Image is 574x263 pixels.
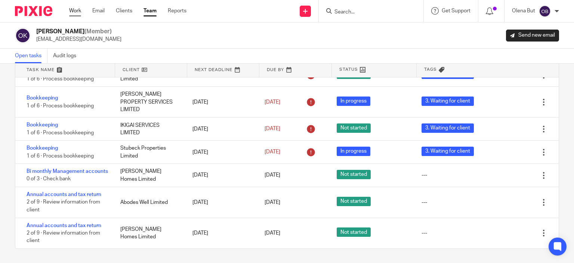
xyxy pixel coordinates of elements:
a: Clients [116,7,132,15]
div: [DATE] [185,195,257,210]
span: 1 of 6 · Process bookkeeping [27,76,94,82]
a: Reports [168,7,186,15]
a: Work [69,7,81,15]
span: 1 of 6 · Process bookkeeping [27,130,94,135]
div: [PERSON_NAME] PROPERTY SERVICES LIMITED [113,87,185,117]
span: Not started [337,197,371,206]
span: 3. Waiting for client [422,97,474,106]
span: In progress [337,147,370,156]
div: [DATE] [185,122,257,137]
span: 3. Waiting for client [422,147,474,156]
p: Olena But [512,7,535,15]
a: Team [143,7,157,15]
img: Pixie [15,6,52,16]
span: Not started [337,170,371,179]
div: [PERSON_NAME] Homes Limited [113,164,185,187]
h2: [PERSON_NAME] [36,28,121,36]
a: Bookkeeping [27,146,58,151]
span: 2 of 9 · Review information from client [27,230,100,244]
div: [DATE] [185,168,257,183]
span: In progress [337,97,370,106]
span: [DATE] [265,200,280,205]
span: Not started [337,123,371,133]
a: Annual accounts and tax return [27,223,101,228]
a: Send new email [506,30,559,42]
a: Bookkeeping [27,122,58,128]
div: --- [422,199,427,206]
div: IKIGAI SERVICES LIMITED [113,118,185,141]
span: [DATE] [265,73,280,78]
span: [DATE] [265,126,280,132]
div: [DATE] [185,226,257,241]
a: Bookkeeping [27,95,58,101]
a: Audit logs [53,49,82,63]
div: [PERSON_NAME] Homes Limited [113,222,185,245]
span: Not started [337,227,371,237]
a: Open tasks [15,49,47,63]
div: Stubeck Properties Limited [113,141,185,163]
div: --- [422,171,427,179]
span: [DATE] [265,230,280,236]
span: Get Support [442,8,470,13]
span: 3. Waiting for client [422,123,474,133]
img: svg%3E [15,28,31,43]
span: 2 of 9 · Review information from client [27,200,100,213]
span: [DATE] [265,150,280,155]
div: [DATE] [185,95,257,110]
a: Email [92,7,105,15]
p: [EMAIL_ADDRESS][DOMAIN_NAME] [36,36,121,43]
div: [DATE] [185,145,257,160]
span: Tags [424,66,437,73]
div: Abodes Well Limited [113,195,185,210]
span: 1 of 6 · Process bookkeeping [27,153,94,159]
input: Search [334,9,401,16]
a: Annual accounts and tax return [27,192,101,197]
span: Status [339,66,358,73]
span: [DATE] [265,173,280,178]
span: (Member) [84,28,112,34]
img: svg%3E [539,5,551,17]
span: 0 of 3 · Check bank [27,177,71,182]
a: Bi monthly Management accounts [27,169,108,174]
span: [DATE] [265,100,280,105]
div: --- [422,229,427,237]
span: 1 of 6 · Process bookkeeping [27,103,94,108]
